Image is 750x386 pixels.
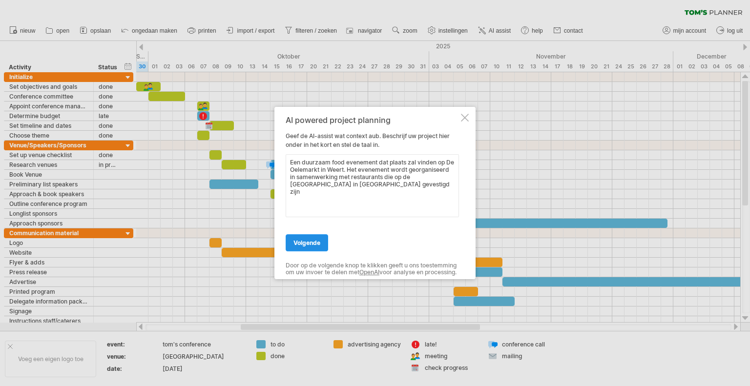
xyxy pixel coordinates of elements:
[286,234,328,251] a: volgende
[286,262,459,276] div: Door op de volgende knop te klikken geeft u ons toestemming om uw invoer te delen met voor analys...
[286,116,459,124] div: AI powered project planning
[286,116,459,271] div: Geef de AI-assist wat context aub. Beschrijf uw project hier onder in het kort en stel de taal in.
[293,239,320,246] span: volgende
[359,268,379,276] a: OpenAI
